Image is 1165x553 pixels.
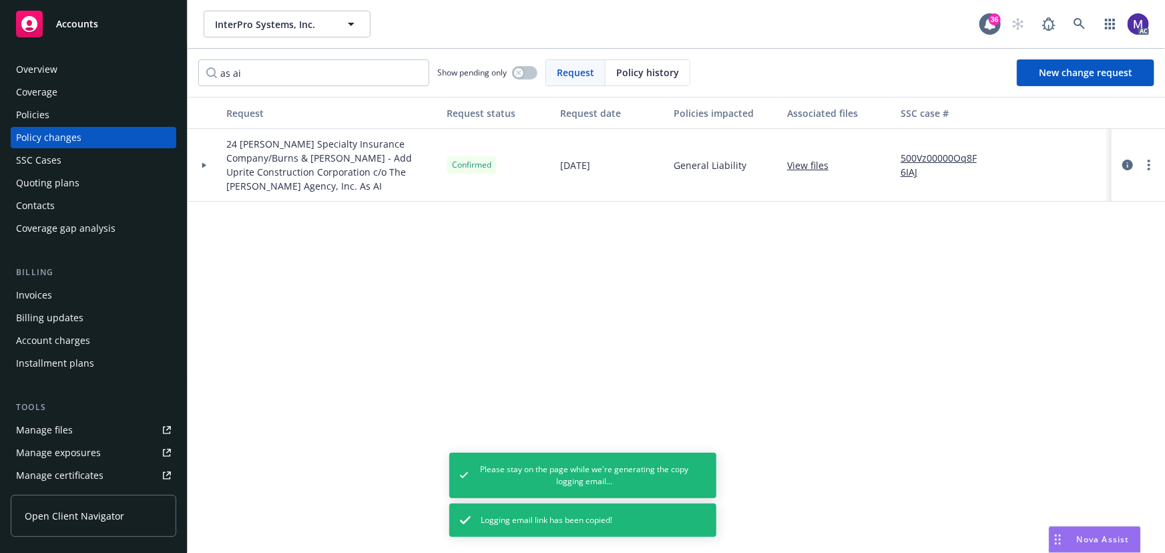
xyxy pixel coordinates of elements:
[16,353,94,374] div: Installment plans
[782,97,895,129] button: Associated files
[16,127,81,148] div: Policy changes
[215,17,330,31] span: InterPro Systems, Inc.
[16,81,57,103] div: Coverage
[16,285,52,306] div: Invoices
[11,127,176,148] a: Policy changes
[1097,11,1124,37] a: Switch app
[787,158,839,172] a: View files
[226,137,436,193] span: 24 [PERSON_NAME] Specialty Insurance Company/Burns & [PERSON_NAME] - Add Uprite Construction Corp...
[557,65,594,79] span: Request
[11,104,176,126] a: Policies
[11,218,176,239] a: Coverage gap analysis
[11,195,176,216] a: Contacts
[901,106,990,120] div: SSC case #
[1120,157,1136,173] a: circleInformation
[16,218,115,239] div: Coverage gap analysis
[452,159,491,171] span: Confirmed
[226,106,436,120] div: Request
[16,59,57,80] div: Overview
[1050,527,1066,552] div: Drag to move
[11,401,176,414] div: Tools
[25,509,124,523] span: Open Client Navigator
[560,158,590,172] span: [DATE]
[11,307,176,329] a: Billing updates
[668,97,782,129] button: Policies impacted
[674,106,776,120] div: Policies impacted
[221,97,441,129] button: Request
[1039,66,1132,79] span: New change request
[11,442,176,464] a: Manage exposures
[1035,11,1062,37] a: Report a Bug
[441,97,555,129] button: Request status
[1128,13,1149,35] img: photo
[11,353,176,374] a: Installment plans
[1141,157,1157,173] a: more
[11,150,176,171] a: SSC Cases
[560,106,663,120] div: Request date
[481,514,613,526] span: Logging email link has been copied!
[11,465,176,486] a: Manage certificates
[11,59,176,80] a: Overview
[16,104,49,126] div: Policies
[1077,534,1130,545] span: Nova Assist
[901,151,990,179] a: 500Vz00000Oq8F6IAJ
[437,67,507,78] span: Show pending only
[989,13,1001,25] div: 36
[11,5,176,43] a: Accounts
[555,97,668,129] button: Request date
[16,465,103,486] div: Manage certificates
[16,195,55,216] div: Contacts
[11,172,176,194] a: Quoting plans
[16,419,73,441] div: Manage files
[11,266,176,279] div: Billing
[1005,11,1031,37] a: Start snowing
[1017,59,1154,86] a: New change request
[895,97,995,129] button: SSC case #
[447,106,549,120] div: Request status
[16,442,101,464] div: Manage exposures
[16,330,90,351] div: Account charges
[11,330,176,351] a: Account charges
[11,285,176,306] a: Invoices
[198,59,429,86] input: Filter by keyword...
[56,19,98,29] span: Accounts
[16,172,79,194] div: Quoting plans
[674,158,746,172] span: General Liability
[188,129,221,202] div: Toggle Row Expanded
[787,106,890,120] div: Associated files
[1066,11,1093,37] a: Search
[11,419,176,441] a: Manage files
[204,11,371,37] button: InterPro Systems, Inc.
[16,150,61,171] div: SSC Cases
[616,65,679,79] span: Policy history
[11,81,176,103] a: Coverage
[1049,526,1141,553] button: Nova Assist
[16,307,83,329] div: Billing updates
[479,464,689,488] span: Please stay on the page while we're generating the copy logging email...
